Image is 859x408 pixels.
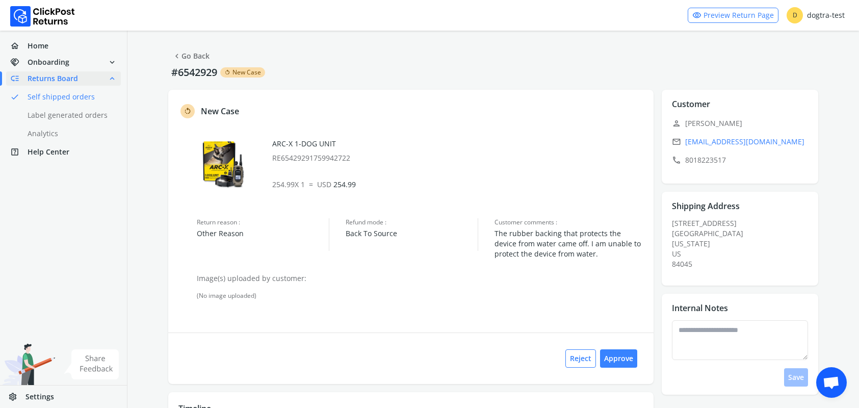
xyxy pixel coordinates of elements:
p: 254.99 X 1 [272,180,643,190]
span: help_center [10,145,28,159]
span: expand_less [108,71,117,86]
div: [STREET_ADDRESS] [672,218,814,269]
button: chevron_leftGo Back [168,47,214,65]
span: USD [317,180,331,189]
span: The rubber backing that protects the device from water came off. I am unable to protect the devic... [494,228,643,259]
p: [PERSON_NAME] [672,116,814,131]
span: 254.99 [317,180,356,189]
div: [US_STATE] [672,239,814,249]
div: US [672,249,814,259]
span: New Case [232,68,261,76]
span: rotate_left [184,105,192,117]
img: share feedback [64,349,119,379]
span: Home [28,41,48,51]
span: Customer comments : [494,218,643,226]
div: Open chat [816,367,847,398]
p: Internal Notes [672,302,728,314]
span: D [787,7,803,23]
span: visibility [692,8,701,22]
span: chevron_left [172,49,181,63]
span: expand_more [108,55,117,69]
button: Approve [600,349,637,368]
p: Image(s) uploaded by customer: [197,273,643,284]
span: person [672,116,681,131]
span: Other Reason [197,228,329,239]
span: home [10,39,28,53]
div: (No image uploaded) [197,292,643,300]
span: rotate_left [224,68,230,76]
a: homeHome [6,39,121,53]
p: Shipping Address [672,200,740,212]
span: Help Center [28,147,69,157]
span: Settings [25,392,54,402]
button: Reject [565,349,596,368]
img: Logo [10,6,75,27]
div: 84045 [672,259,814,269]
a: visibilityPreview Return Page [688,8,778,23]
span: email [672,135,681,149]
button: Save [784,368,808,387]
span: handshake [10,55,28,69]
span: Return reason : [197,218,329,226]
span: done [10,90,19,104]
div: [GEOGRAPHIC_DATA] [672,228,814,239]
span: Returns Board [28,73,78,84]
a: email[EMAIL_ADDRESS][DOMAIN_NAME] [672,135,814,149]
p: New Case [201,105,239,117]
a: help_centerHelp Center [6,145,121,159]
p: #6542929 [168,65,220,80]
span: call [672,153,681,167]
div: ARC-X 1-DOG UNIT [272,139,643,163]
div: dogtra-test [787,7,845,23]
span: Onboarding [28,57,69,67]
span: Refund mode : [346,218,478,226]
a: Analytics [6,126,133,141]
span: Back To Source [346,228,478,239]
span: settings [8,390,25,404]
p: RE65429291759942722 [272,153,643,163]
img: row_image [197,139,248,190]
p: 8018223517 [672,153,814,167]
p: Customer [672,98,710,110]
a: Label generated orders [6,108,133,122]
span: low_priority [10,71,28,86]
a: doneSelf shipped orders [6,90,133,104]
a: Go Back [172,49,210,63]
span: = [309,180,313,189]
